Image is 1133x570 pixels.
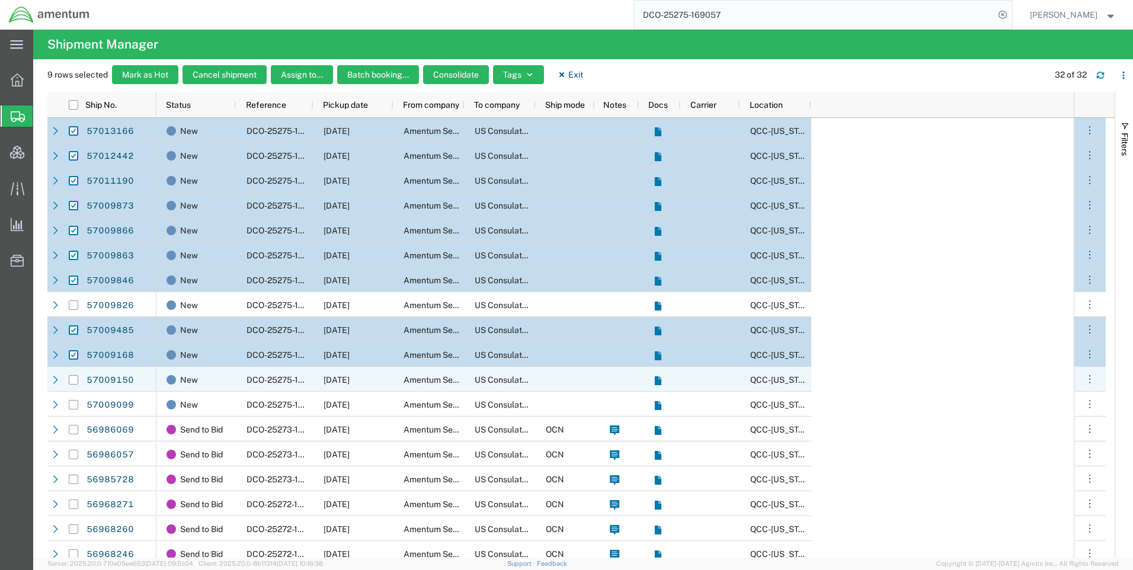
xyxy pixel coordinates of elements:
[475,201,559,210] span: US Consulate General
[324,350,350,360] span: 10/02/2025
[247,524,322,534] span: DCO-25272-168841
[246,100,286,110] span: Reference
[247,325,324,335] span: DCO-25275-169026
[199,560,323,567] span: Client: 2025.20.0-8b113f4
[546,425,564,434] span: OCN
[475,276,559,285] span: US Consulate General
[271,65,333,84] button: Assign to...
[247,176,323,185] span: DCO-25275-169051
[247,151,325,161] span: DCO-25275-169056
[750,350,816,360] span: QCC-Texas
[546,549,564,559] span: OCN
[86,172,135,191] a: 57011190
[324,475,350,484] span: 10/07/2025
[180,119,198,143] span: New
[324,524,350,534] span: 10/07/2025
[750,300,816,310] span: QCC-Texas
[546,524,564,534] span: OCN
[403,100,459,110] span: From company
[404,350,492,360] span: Amentum Services, Inc.
[180,417,223,442] span: Send to Bid
[8,6,90,24] img: logo
[404,126,492,136] span: Amentum Services, Inc.
[112,65,178,84] button: Mark as Hot
[247,126,325,136] span: DCO-25275-169063
[750,499,816,509] span: QCC-Texas
[180,392,198,417] span: New
[247,475,325,484] span: DCO-25273-168930
[750,400,816,409] span: QCC-Texas
[507,560,537,567] a: Support
[324,425,350,434] span: 10/10/2025
[475,151,559,161] span: US Consulate General
[247,226,325,235] span: DCO-25275-169036
[86,296,135,315] a: 57009826
[634,1,994,29] input: Search for shipment number, reference number
[324,201,350,210] span: 10/02/2025
[86,520,135,539] a: 56968260
[404,375,492,385] span: Amentum Services, Inc.
[180,442,223,467] span: Send to Bid
[324,251,350,260] span: 10/02/2025
[180,517,223,542] span: Send to Bid
[475,176,559,185] span: US Consulate General
[537,560,567,567] a: Feedback
[247,350,322,360] span: DCO-25275-169021
[1120,133,1129,156] span: Filters
[548,65,593,84] button: Exit
[86,421,135,440] a: 56986069
[180,367,198,392] span: New
[86,446,135,465] a: 56986057
[475,126,559,136] span: US Consulate General
[247,300,325,310] span: DCO-25275-169033
[404,325,492,335] span: Amentum Services, Inc.
[546,499,564,509] span: OCN
[324,499,350,509] span: 10/07/2025
[86,246,135,265] a: 57009863
[86,222,135,241] a: 57009866
[86,470,135,489] a: 56985728
[180,293,198,318] span: New
[86,197,135,216] a: 57009873
[145,560,193,567] span: [DATE] 09:51:04
[750,325,816,335] span: QCC-Texas
[750,201,816,210] span: QCC-Texas
[404,499,492,509] span: Amentum Services, Inc.
[546,450,564,459] span: OCN
[247,201,325,210] span: DCO-25275-169038
[404,475,492,484] span: Amentum Services, Inc.
[404,300,492,310] span: Amentum Services, Inc.
[180,243,198,268] span: New
[247,450,324,459] span: DCO-25273-168932
[324,276,350,285] span: 10/02/2025
[475,400,559,409] span: US Consulate General
[475,549,559,559] span: US Consulate General
[166,100,191,110] span: Status
[690,100,716,110] span: Carrier
[86,271,135,290] a: 57009846
[86,122,135,141] a: 57013166
[1055,69,1087,81] div: 32 of 32
[750,176,816,185] span: QCC-Texas
[324,325,350,335] span: 10/02/2025
[324,126,350,136] span: 10/02/2025
[86,371,135,390] a: 57009150
[423,65,489,84] button: Consolidate
[475,300,559,310] span: US Consulate General
[324,549,350,559] span: 10/07/2025
[750,100,783,110] span: Location
[323,100,368,110] span: Pickup date
[324,176,350,185] span: 10/02/2025
[750,276,816,285] span: QCC-Texas
[750,475,816,484] span: QCC-Texas
[475,425,559,434] span: US Consulate General
[180,168,198,193] span: New
[180,268,198,293] span: New
[750,251,816,260] span: QCC-Texas
[247,375,323,385] span: DCO-25275-169018
[475,375,559,385] span: US Consulate General
[180,218,198,243] span: New
[324,226,350,235] span: 10/02/2025
[404,201,492,210] span: Amentum Services, Inc.
[750,425,816,434] span: QCC-Texas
